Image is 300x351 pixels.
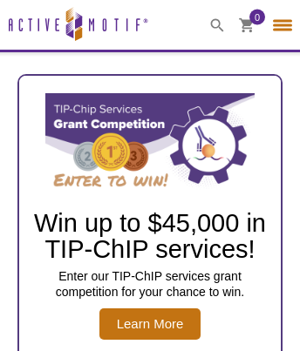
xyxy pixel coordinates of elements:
img: TIP-ChIP Services Grant Competition [45,93,255,198]
a: 0 [239,17,255,36]
h2: Win up to $45,000 in TIP-ChIP services! [28,210,272,262]
span: Learn More [99,308,201,340]
p: Enter our TIP-ChIP services grant competition for your chance to win. [28,268,272,300]
span: 0 [255,9,260,24]
a: TIP-ChIP Services Grant Competition Win up to $45,000 in TIP-ChIP services! Enter our TIP-ChIP se... [19,93,281,340]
